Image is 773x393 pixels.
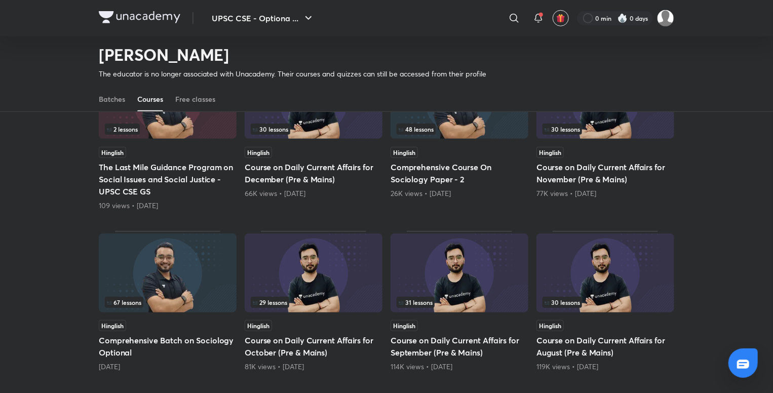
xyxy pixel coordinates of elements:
[391,231,528,372] div: Course on Daily Current Affairs for September (Pre & Mains)
[99,320,126,331] span: Hinglish
[99,362,237,372] div: 10 months ago
[536,188,674,199] div: 77K views • 10 months ago
[99,87,125,111] a: Batches
[107,299,141,305] span: 67 lessons
[536,362,674,372] div: 119K views • 1 year ago
[536,320,564,331] span: Hinglish
[245,334,382,359] h5: Course on Daily Current Affairs for October (Pre & Mains)
[397,297,522,308] div: infocontainer
[245,320,272,331] span: Hinglish
[105,124,230,135] div: infosection
[391,161,528,185] h5: Comprehensive Course On Sociology Paper - 2
[251,124,376,135] div: infocontainer
[105,297,230,308] div: left
[99,147,126,158] span: Hinglish
[99,94,125,104] div: Batches
[391,147,418,158] span: Hinglish
[397,297,522,308] div: left
[105,124,230,135] div: infocontainer
[107,126,138,132] span: 2 lessons
[105,297,230,308] div: infocontainer
[245,147,272,158] span: Hinglish
[99,201,237,211] div: 109 views • 8 months ago
[543,124,668,135] div: infosection
[245,188,382,199] div: 66K views • 9 months ago
[206,8,321,28] button: UPSC CSE - Optiona ...
[245,233,382,312] img: Thumbnail
[657,10,674,27] img: Rohan Mishra
[105,124,230,135] div: left
[391,320,418,331] span: Hinglish
[251,124,376,135] div: infosection
[553,10,569,26] button: avatar
[251,297,376,308] div: left
[99,45,486,65] h2: [PERSON_NAME]
[253,299,287,305] span: 29 lessons
[545,126,580,132] span: 30 lessons
[99,69,486,79] p: The educator is no longer associated with Unacademy. Their courses and quizzes can still be acces...
[543,124,668,135] div: infocontainer
[391,334,528,359] h5: Course on Daily Current Affairs for September (Pre & Mains)
[391,57,528,210] div: Comprehensive Course On Sociology Paper - 2
[536,233,674,312] img: Thumbnail
[543,297,668,308] div: infosection
[536,231,674,372] div: Course on Daily Current Affairs for August (Pre & Mains)
[397,124,522,135] div: left
[536,161,674,185] h5: Course on Daily Current Affairs for November (Pre & Mains)
[137,94,163,104] div: Courses
[536,334,674,359] h5: Course on Daily Current Affairs for August (Pre & Mains)
[543,124,668,135] div: left
[137,87,163,111] a: Courses
[99,231,237,372] div: Comprehensive Batch on Sociology Optional
[397,124,522,135] div: infosection
[391,233,528,312] img: Thumbnail
[99,11,180,23] img: Company Logo
[536,57,674,210] div: Course on Daily Current Affairs for November (Pre & Mains)
[99,57,237,210] div: The Last Mile Guidance Program on Social Issues and Social Justice - UPSC CSE GS
[105,297,230,308] div: infosection
[391,362,528,372] div: 114K views • 1 year ago
[617,13,628,23] img: streak
[391,188,528,199] div: 26K views • 9 months ago
[397,124,522,135] div: infocontainer
[556,14,565,23] img: avatar
[175,87,215,111] a: Free classes
[251,124,376,135] div: left
[543,297,668,308] div: infocontainer
[397,297,522,308] div: infosection
[253,126,288,132] span: 30 lessons
[99,11,180,26] a: Company Logo
[251,297,376,308] div: infocontainer
[245,362,382,372] div: 81K views • 11 months ago
[99,233,237,312] img: Thumbnail
[399,299,433,305] span: 31 lessons
[175,94,215,104] div: Free classes
[399,126,434,132] span: 48 lessons
[543,297,668,308] div: left
[245,57,382,210] div: Course on Daily Current Affairs for December (Pre & Mains)
[245,161,382,185] h5: Course on Daily Current Affairs for December (Pre & Mains)
[536,147,564,158] span: Hinglish
[545,299,580,305] span: 30 lessons
[245,231,382,372] div: Course on Daily Current Affairs for October (Pre & Mains)
[99,161,237,198] h5: The Last Mile Guidance Program on Social Issues and Social Justice - UPSC CSE GS
[251,297,376,308] div: infosection
[99,334,237,359] h5: Comprehensive Batch on Sociology Optional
